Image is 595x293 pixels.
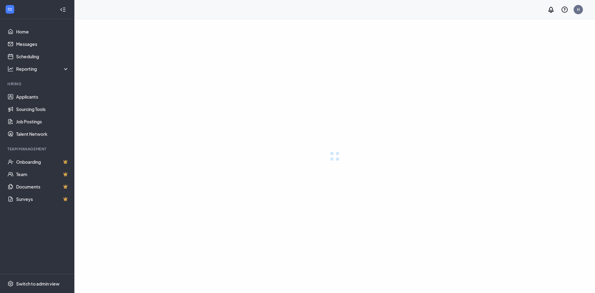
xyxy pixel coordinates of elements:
[577,7,580,12] div: H
[16,103,69,115] a: Sourcing Tools
[16,193,69,205] a: SurveysCrown
[7,81,68,87] div: Hiring
[16,38,69,50] a: Messages
[16,281,59,287] div: Switch to admin view
[16,25,69,38] a: Home
[561,6,568,13] svg: QuestionInfo
[16,115,69,128] a: Job Postings
[16,50,69,63] a: Scheduling
[7,281,14,287] svg: Settings
[16,91,69,103] a: Applicants
[16,156,69,168] a: OnboardingCrown
[7,66,14,72] svg: Analysis
[16,180,69,193] a: DocumentsCrown
[7,6,13,12] svg: WorkstreamLogo
[7,146,68,152] div: Team Management
[16,128,69,140] a: Talent Network
[60,7,66,13] svg: Collapse
[16,66,69,72] div: Reporting
[16,168,69,180] a: TeamCrown
[547,6,555,13] svg: Notifications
